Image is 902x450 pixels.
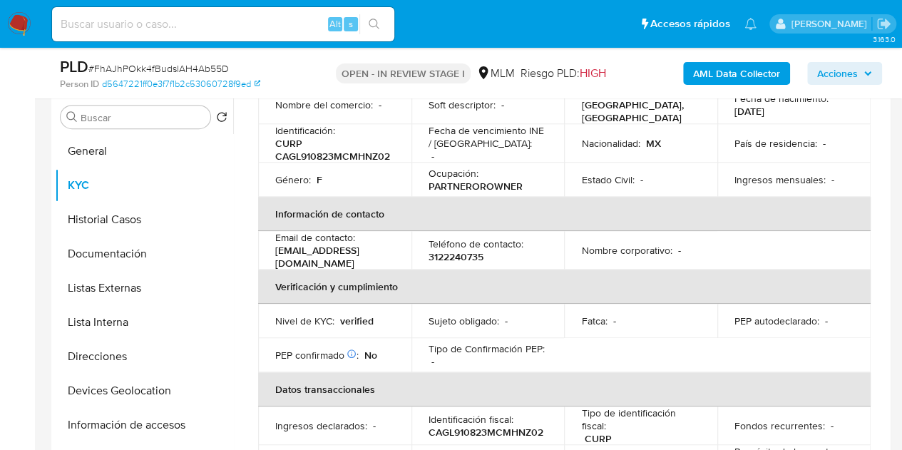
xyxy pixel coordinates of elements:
button: General [55,134,233,168]
p: Nombre corporativo : [581,244,672,257]
p: [EMAIL_ADDRESS][DOMAIN_NAME] [275,244,389,270]
span: Alt [329,17,341,31]
input: Buscar usuario o caso... [52,15,394,34]
p: - [640,173,642,186]
p: PARTNEROROWNER [429,180,523,193]
p: País de residencia : [734,137,817,150]
p: Fatca : [581,315,607,327]
button: Volver al orden por defecto [216,111,227,127]
b: Person ID [60,78,99,91]
button: KYC [55,168,233,203]
span: 3.163.0 [872,34,895,45]
p: Identificación : [275,124,335,137]
p: Ingresos mensuales : [734,173,826,186]
p: - [431,150,434,163]
p: OPEN - IN REVIEW STAGE I [336,63,471,83]
p: Nacionalidad : [581,137,640,150]
p: Nivel de KYC : [275,315,334,327]
p: Sujeto obligado : [429,315,499,327]
p: Email de contacto : [275,231,355,244]
p: [DATE] [734,105,764,118]
p: CAGL910823MCMHNZ02 [429,426,543,439]
span: # FhAJhPOkk4fBudslAH4Ab55D [88,61,229,76]
p: 3122240735 [429,250,483,263]
button: Direcciones [55,339,233,374]
p: - [823,137,826,150]
p: Ingresos declarados : [275,419,367,432]
p: - [501,98,504,111]
p: - [825,315,828,327]
p: CURP CAGL910823MCMHNZ02 [275,137,390,163]
p: Ocupación : [429,167,478,180]
p: Nombre del comercio : [275,98,373,111]
p: F [317,173,322,186]
th: Información de contacto [258,197,871,231]
p: Teléfono de contacto : [429,237,523,250]
p: - [613,315,615,327]
p: - [373,419,376,432]
div: MLM [476,66,515,81]
p: Género : [275,173,311,186]
p: PEP confirmado : [275,349,359,362]
p: MX [645,137,660,150]
a: Notificaciones [744,18,757,30]
span: s [349,17,353,31]
button: AML Data Collector [683,62,790,85]
p: Estado Civil : [581,173,634,186]
b: AML Data Collector [693,62,780,85]
a: d5647221ff0e3f7f1b2c53060728f9ed [102,78,260,91]
button: Historial Casos [55,203,233,237]
button: Documentación [55,237,233,271]
p: PEP autodeclarado : [734,315,819,327]
button: Buscar [66,111,78,123]
th: Verificación y cumplimiento [258,270,871,304]
button: Información de accesos [55,408,233,442]
p: - [831,173,834,186]
p: - [379,98,381,111]
p: Soft descriptor : [429,98,496,111]
button: Devices Geolocation [55,374,233,408]
button: Lista Interna [55,305,233,339]
p: No [364,349,377,362]
p: - [431,355,434,368]
button: search-icon [359,14,389,34]
p: [GEOGRAPHIC_DATA], [GEOGRAPHIC_DATA] [581,98,695,124]
button: Acciones [807,62,882,85]
th: Datos transaccionales [258,372,871,406]
a: Salir [876,16,891,31]
span: Acciones [817,62,858,85]
b: PLD [60,55,88,78]
p: Tipo de identificación fiscal : [581,406,700,432]
span: Accesos rápidos [650,16,730,31]
span: HIGH [580,65,606,81]
p: Tipo de Confirmación PEP : [429,342,545,355]
p: verified [340,315,374,327]
p: - [677,244,680,257]
p: Identificación fiscal : [429,413,513,426]
span: Riesgo PLD: [521,66,606,81]
p: loui.hernandezrodriguez@mercadolibre.com.mx [791,17,871,31]
p: Fondos recurrentes : [734,419,825,432]
input: Buscar [81,111,205,124]
p: CURP [584,432,611,445]
button: Listas Externas [55,271,233,305]
p: Fecha de nacimiento : [734,92,829,105]
p: Fecha de vencimiento INE / [GEOGRAPHIC_DATA] : [429,124,548,150]
p: - [831,419,834,432]
p: - [505,315,508,327]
